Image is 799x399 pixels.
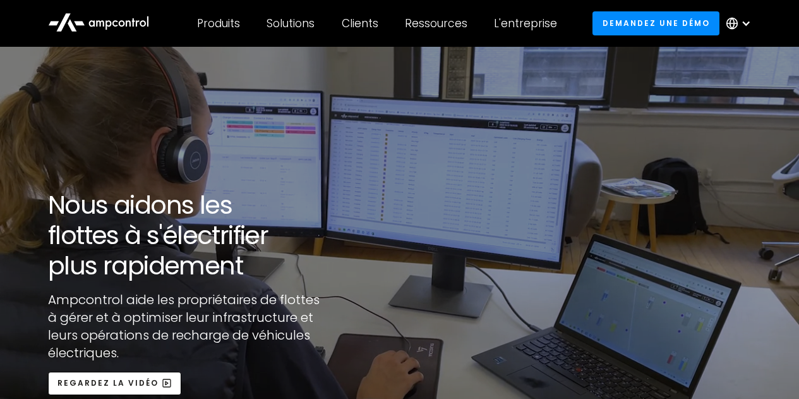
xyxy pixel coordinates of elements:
div: L'entreprise [494,16,557,30]
div: Solutions [267,16,315,30]
div: Ressources [405,16,467,30]
div: Produits [197,16,240,30]
div: Clients [342,16,378,30]
a: Demandez une démo [592,11,719,35]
